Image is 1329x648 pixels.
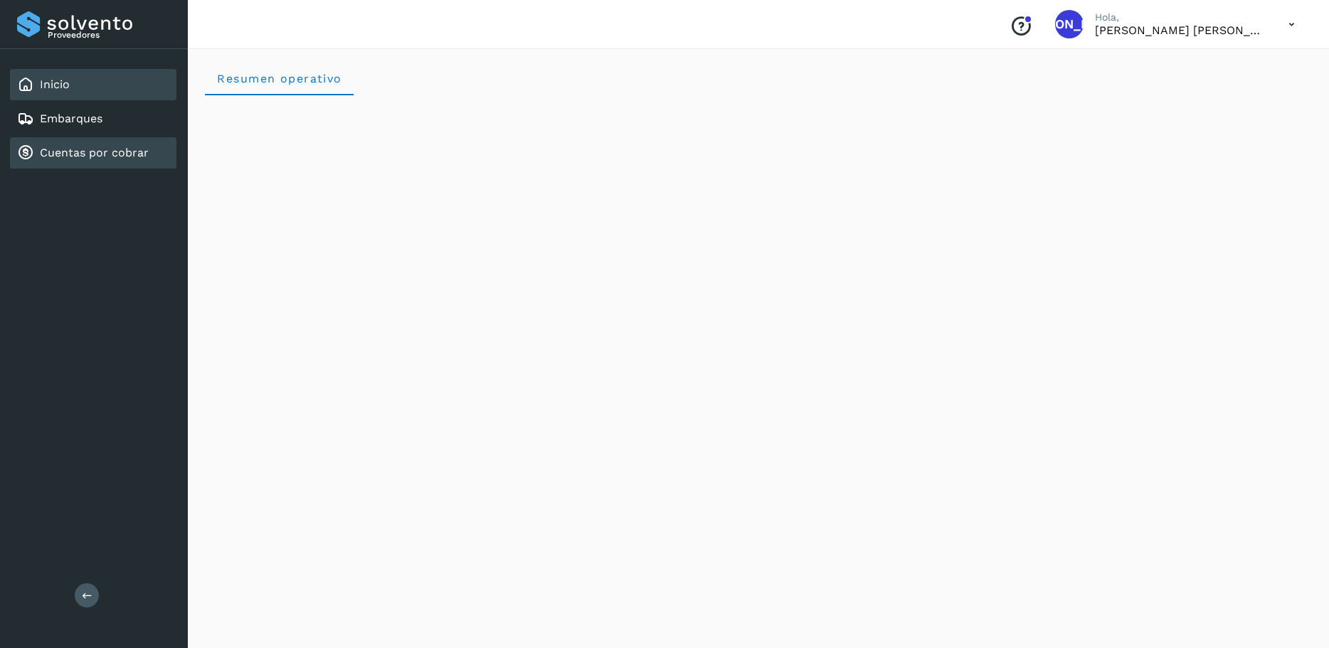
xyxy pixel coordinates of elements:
div: Embarques [10,103,176,134]
a: Embarques [40,112,102,125]
div: Inicio [10,69,176,100]
a: Inicio [40,78,70,91]
div: Cuentas por cobrar [10,137,176,169]
p: Jesus Alberto Altamirano Alvarez [1095,23,1266,37]
p: Proveedores [48,30,171,40]
span: Resumen operativo [216,72,342,85]
a: Cuentas por cobrar [40,146,149,159]
p: Hola, [1095,11,1266,23]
